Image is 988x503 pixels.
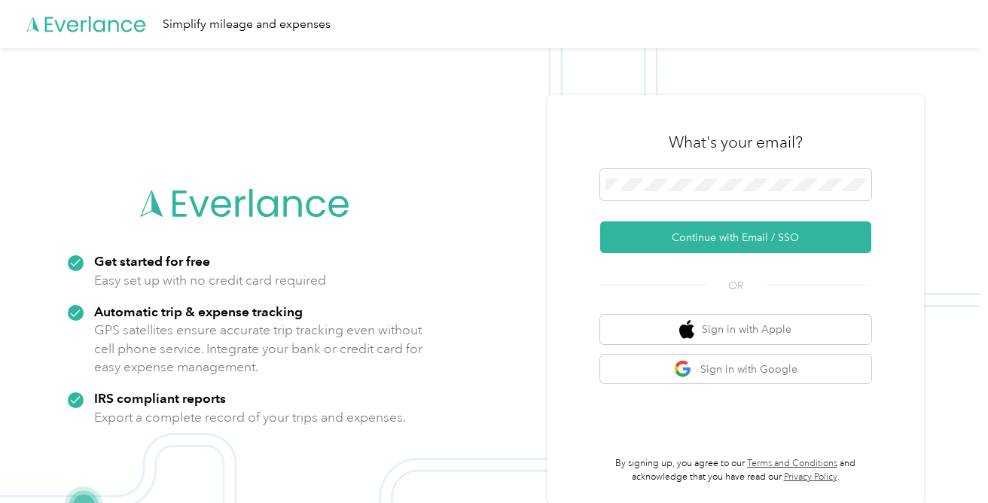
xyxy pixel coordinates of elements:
[94,408,406,427] p: Export a complete record of your trips and expenses.
[784,471,837,483] a: Privacy Policy
[94,321,423,376] p: GPS satellites ensure accurate trip tracking even without cell phone service. Integrate your bank...
[669,132,803,153] h3: What's your email?
[709,278,762,294] span: OR
[600,355,871,384] button: google logoSign in with Google
[600,457,871,483] p: By signing up, you agree to our and acknowledge that you have read our .
[600,221,871,253] button: Continue with Email / SSO
[94,390,226,406] strong: IRS compliant reports
[747,458,837,469] a: Terms and Conditions
[94,303,303,319] strong: Automatic trip & expense tracking
[94,253,210,269] strong: Get started for free
[679,320,694,339] img: apple logo
[163,15,331,34] div: Simplify mileage and expenses
[600,315,871,344] button: apple logoSign in with Apple
[674,360,693,379] img: google logo
[94,271,326,290] p: Easy set up with no credit card required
